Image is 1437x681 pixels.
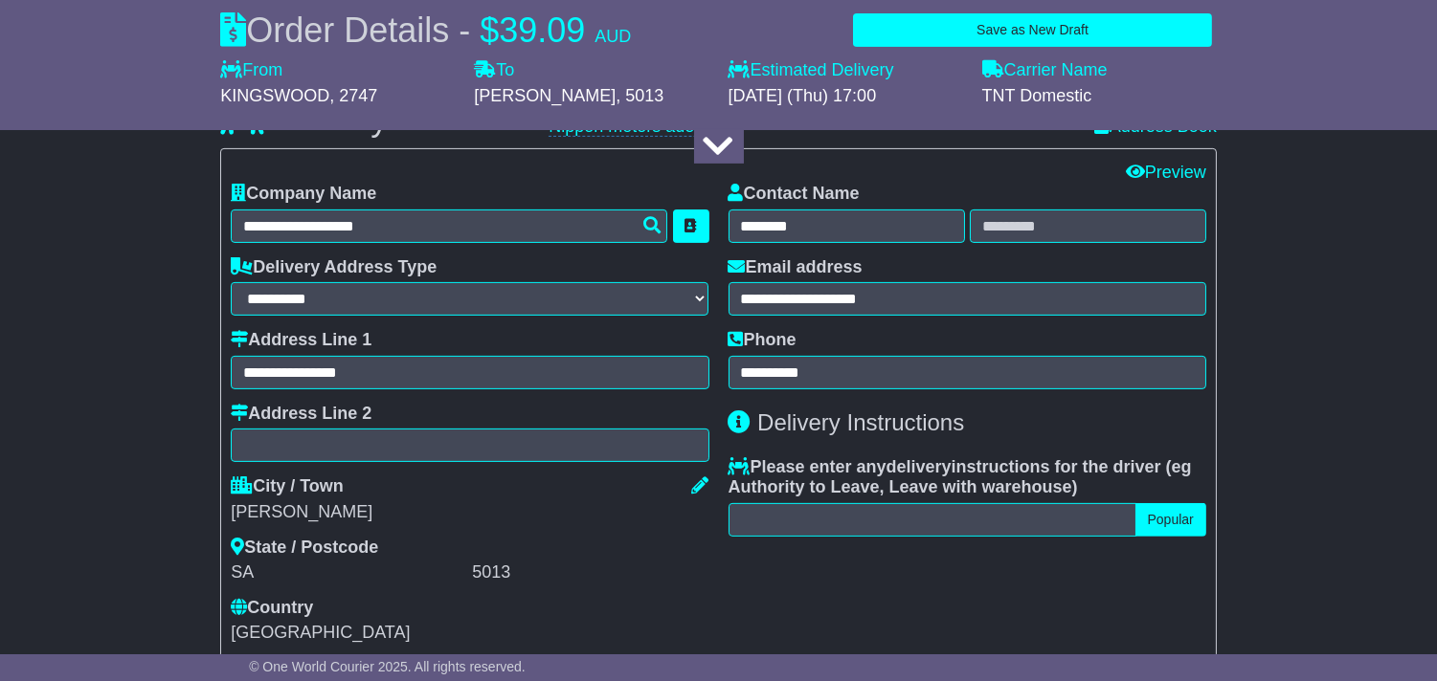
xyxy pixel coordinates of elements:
div: [DATE] (Thu) 17:00 [728,86,962,107]
label: Phone [729,330,797,351]
div: 5013 [472,562,708,583]
label: City / Town [231,476,344,497]
div: Order Details - [220,10,631,51]
label: Please enter any instructions for the driver ( ) [729,457,1206,498]
span: , 2747 [329,86,377,105]
label: Estimated Delivery [728,60,962,81]
label: Email address [729,257,863,278]
span: $ [480,11,499,50]
a: Preview [1126,163,1206,182]
span: © One World Courier 2025. All rights reserved. [249,659,526,674]
button: Popular [1135,503,1206,537]
span: [PERSON_NAME] [474,86,616,105]
label: Address Line 2 [231,404,371,425]
div: TNT Domestic [982,86,1217,107]
span: delivery [887,457,952,476]
a: Address Book [1094,117,1217,136]
span: 39.09 [499,11,585,50]
div: [PERSON_NAME] [231,502,708,523]
span: KINGSWOOD [220,86,329,105]
div: SA [231,562,467,583]
span: [GEOGRAPHIC_DATA] [231,623,410,642]
button: Save as New Draft [853,13,1212,47]
label: Country [231,598,313,619]
label: State / Postcode [231,538,378,559]
span: AUD [595,27,631,46]
span: Delivery Instructions [757,409,964,435]
span: eg Authority to Leave, Leave with warehouse [729,457,1192,497]
label: Company Name [231,184,376,205]
span: , 5013 [616,86,663,105]
label: From [220,60,282,81]
label: Delivery Address Type [231,257,437,278]
label: To [474,60,514,81]
label: Address Line 1 [231,330,371,351]
label: Contact Name [729,184,860,205]
label: Carrier Name [982,60,1108,81]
